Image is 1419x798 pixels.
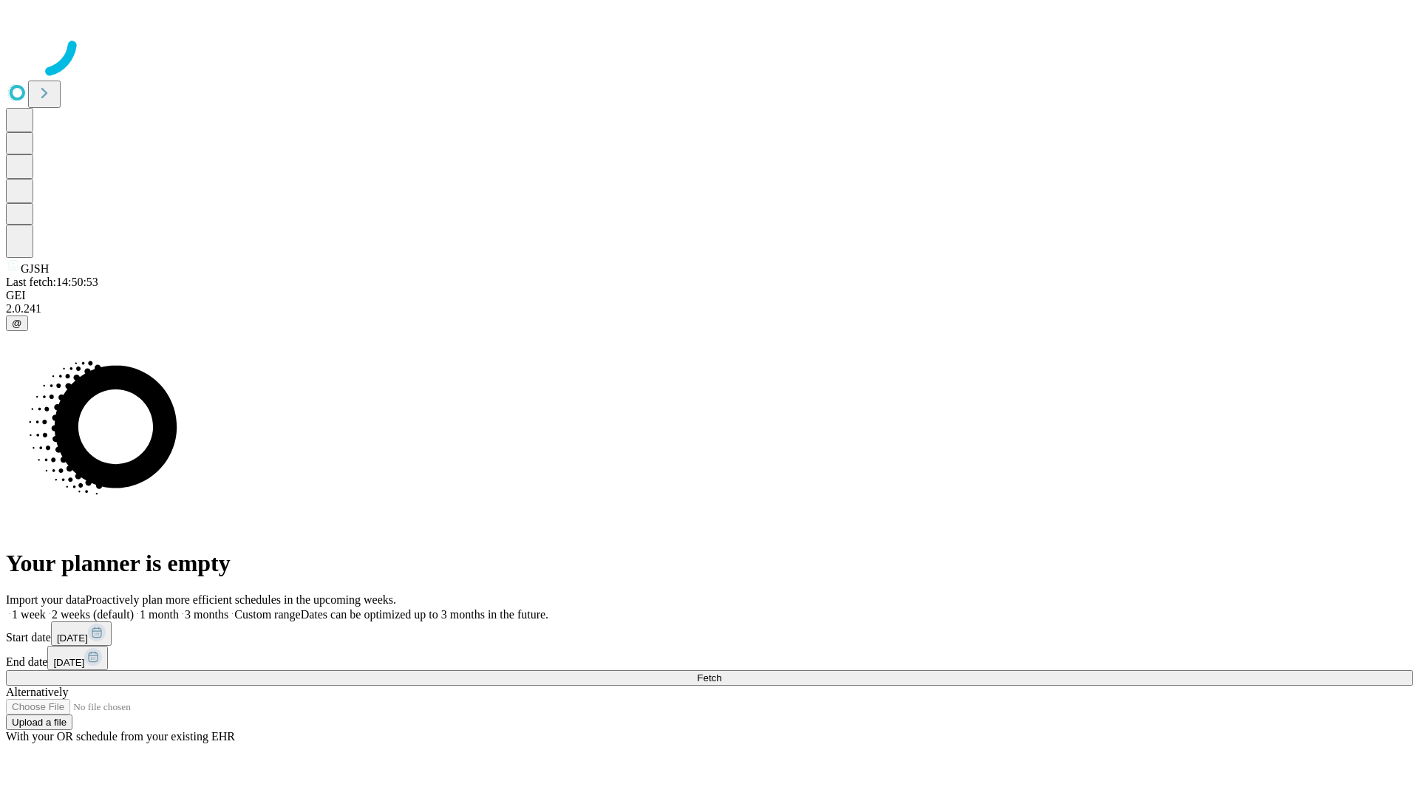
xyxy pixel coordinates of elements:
[6,730,235,743] span: With your OR schedule from your existing EHR
[6,550,1413,577] h1: Your planner is empty
[697,672,721,683] span: Fetch
[6,593,86,606] span: Import your data
[12,608,46,621] span: 1 week
[51,621,112,646] button: [DATE]
[12,318,22,329] span: @
[6,715,72,730] button: Upload a file
[57,632,88,644] span: [DATE]
[6,670,1413,686] button: Fetch
[6,289,1413,302] div: GEI
[52,608,134,621] span: 2 weeks (default)
[6,276,98,288] span: Last fetch: 14:50:53
[234,608,300,621] span: Custom range
[86,593,396,606] span: Proactively plan more efficient schedules in the upcoming weeks.
[185,608,228,621] span: 3 months
[6,302,1413,316] div: 2.0.241
[6,621,1413,646] div: Start date
[6,316,28,331] button: @
[140,608,179,621] span: 1 month
[301,608,548,621] span: Dates can be optimized up to 3 months in the future.
[47,646,108,670] button: [DATE]
[6,646,1413,670] div: End date
[21,262,49,275] span: GJSH
[6,686,68,698] span: Alternatively
[53,657,84,668] span: [DATE]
